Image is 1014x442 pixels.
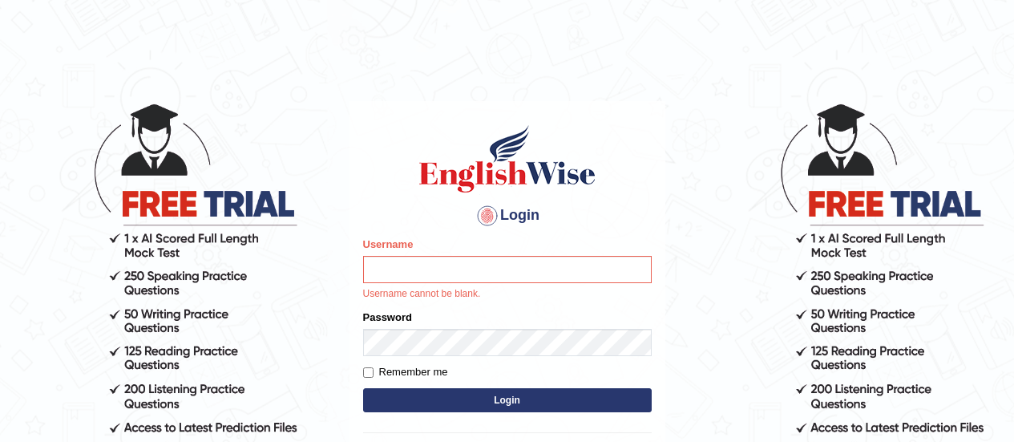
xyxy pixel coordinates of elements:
[363,287,652,302] p: Username cannot be blank.
[416,123,599,195] img: Logo of English Wise sign in for intelligent practice with AI
[363,388,652,412] button: Login
[363,364,448,380] label: Remember me
[363,367,374,378] input: Remember me
[363,310,412,325] label: Password
[363,237,414,252] label: Username
[363,203,652,229] h4: Login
